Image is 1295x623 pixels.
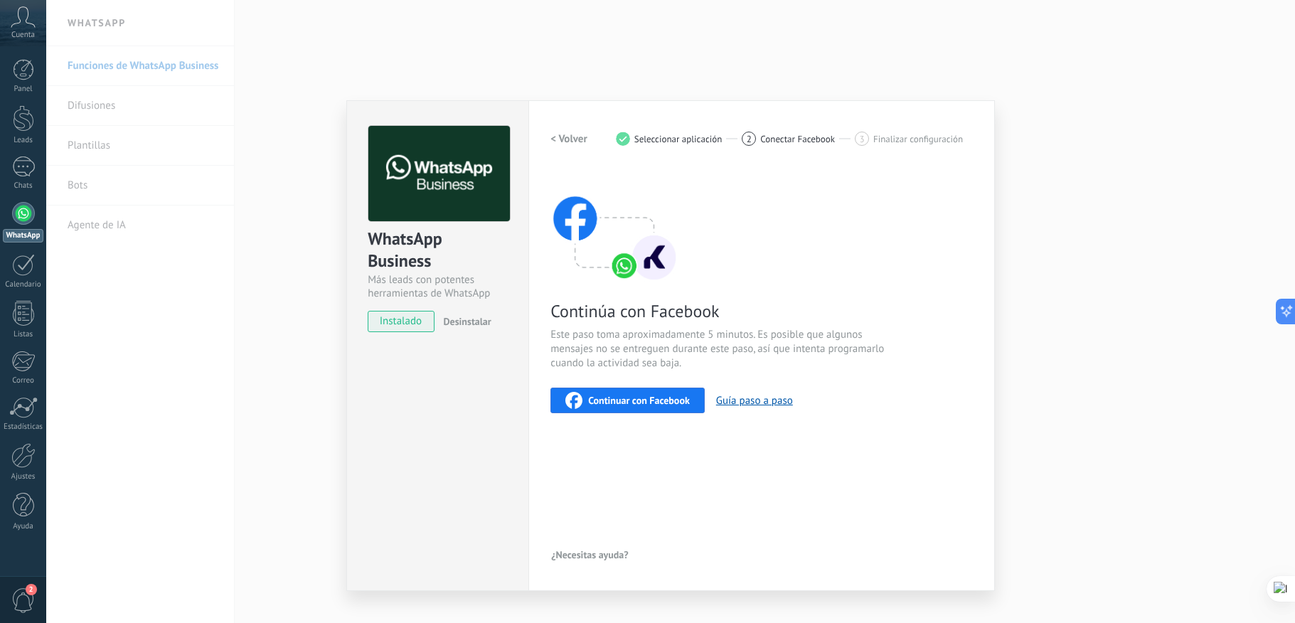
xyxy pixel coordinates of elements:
div: Listas [3,330,44,339]
div: Calendario [3,280,44,289]
img: connect with facebook [550,169,678,282]
span: Continúa con Facebook [550,300,889,322]
button: Guía paso a paso [716,394,793,408]
button: ¿Necesitas ayuda? [550,544,629,565]
span: Seleccionar aplicación [634,134,723,144]
div: Estadísticas [3,422,44,432]
h2: < Volver [550,132,587,146]
span: Cuenta [11,31,35,40]
span: 3 [859,133,864,145]
span: 2 [747,133,752,145]
div: WhatsApp Business [368,228,508,273]
div: Correo [3,376,44,385]
span: instalado [368,311,433,332]
button: Desinstalar [438,311,491,332]
button: < Volver [550,126,587,151]
div: Más leads con potentes herramientas de WhatsApp [368,273,508,300]
div: Ajustes [3,472,44,481]
div: Panel [3,85,44,94]
span: 2 [26,584,37,595]
span: ¿Necesitas ayuda? [551,550,629,560]
span: Continuar con Facebook [588,395,690,405]
div: WhatsApp [3,229,43,243]
span: Finalizar configuración [873,134,963,144]
img: logo_main.png [368,126,510,222]
button: Continuar con Facebook [550,388,705,413]
div: Leads [3,136,44,145]
div: Ayuda [3,522,44,531]
div: Chats [3,181,44,191]
span: Conectar Facebook [760,134,835,144]
span: Desinstalar [444,315,491,328]
span: Este paso toma aproximadamente 5 minutos. Es posible que algunos mensajes no se entreguen durante... [550,328,889,371]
